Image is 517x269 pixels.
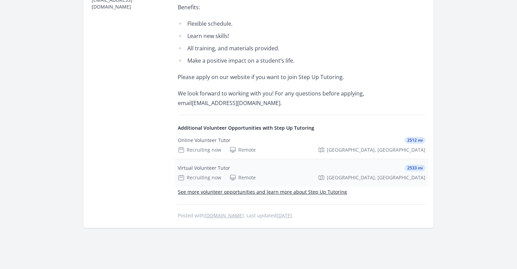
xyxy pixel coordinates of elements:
a: [DOMAIN_NAME] [204,212,244,219]
div: Recruiting now [178,174,221,181]
a: Virtual Volunteer Tutor 2533 mi Recruiting now Remote [GEOGRAPHIC_DATA], [GEOGRAPHIC_DATA] [175,159,428,187]
a: See more volunteer opportunities and learn more about Step Up Tutoring [178,189,347,195]
p: Benefits: [178,2,378,12]
span: 2512 mi [405,137,425,144]
a: Online Volunteer Tutor 2512 mi Recruiting now Remote [GEOGRAPHIC_DATA], [GEOGRAPHIC_DATA] [175,131,428,159]
div: Virtual Volunteer Tutor [178,165,230,171]
p: We look forward to working with you! For any questions before applying, email [EMAIL_ADDRESS][DOM... [178,89,378,108]
li: All training, and materials provided. [178,43,378,53]
h4: Additional Volunteer Opportunities with Step Up Tutoring [178,125,425,131]
div: Remote [229,174,256,181]
abbr: Thu, May 22, 2025 3:24 PM [277,212,292,219]
p: Please apply on our website if you want to join Step Up Tutoring. [178,72,378,82]
div: Online Volunteer Tutor [178,137,230,144]
li: Make a positive impact on a student’s life. [178,56,378,65]
p: Posted with . Last updated . [178,213,425,218]
div: Recruiting now [178,146,221,153]
span: [GEOGRAPHIC_DATA], [GEOGRAPHIC_DATA] [327,174,425,181]
div: Remote [229,146,256,153]
span: 2533 mi [405,165,425,171]
span: [GEOGRAPHIC_DATA], [GEOGRAPHIC_DATA] [327,146,425,153]
li: Flexible schedule. [178,19,378,28]
li: Learn new skills! [178,31,378,41]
